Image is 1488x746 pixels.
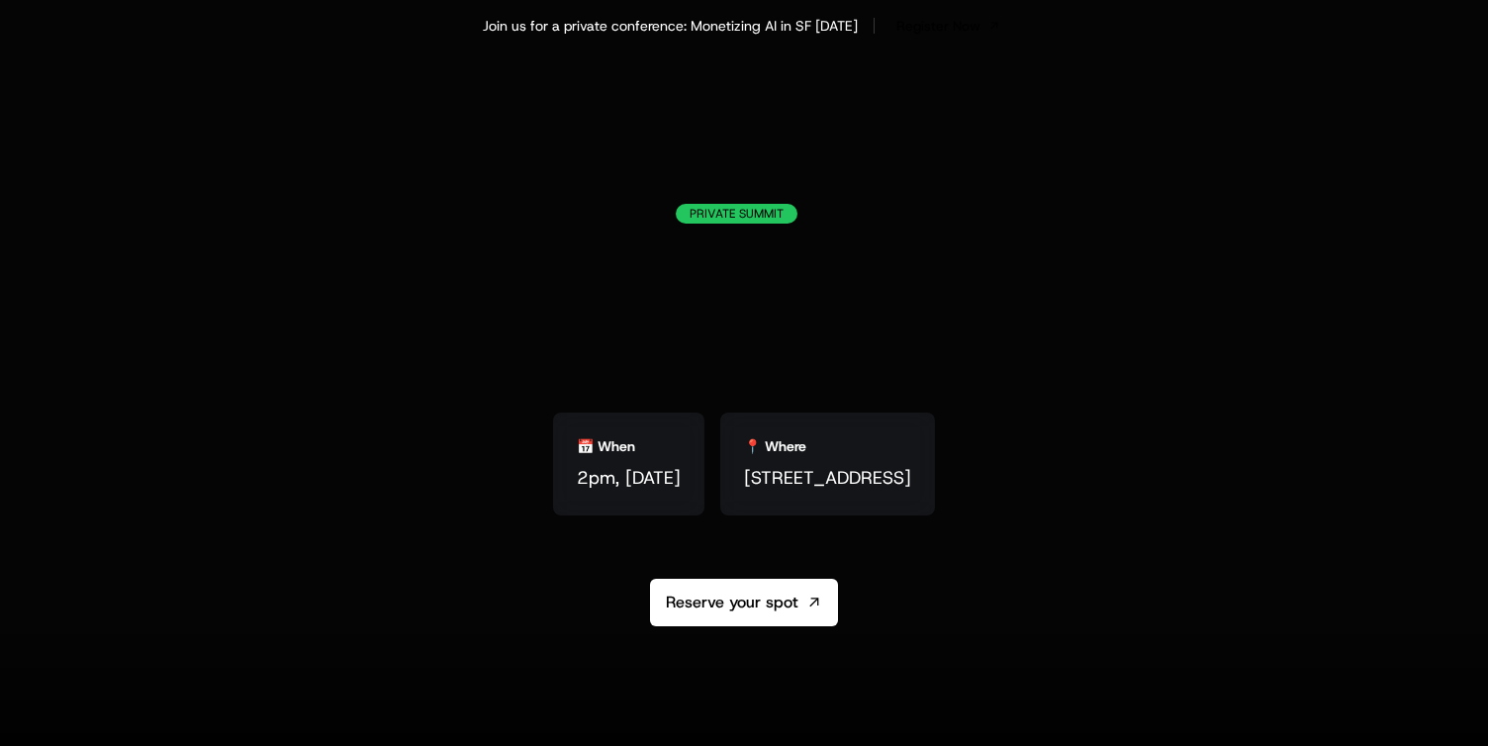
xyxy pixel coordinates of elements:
a: Reserve your spot [650,579,838,626]
div: Private Summit [676,204,797,224]
div: 📅 When [577,436,635,456]
span: [STREET_ADDRESS] [744,464,911,492]
div: Join us for a private conference: Monetizing AI in SF [DATE] [483,16,858,36]
div: 📍 Where [744,436,806,456]
span: Register Now [896,16,980,36]
a: [object Object] [890,12,1006,40]
span: 2pm, [DATE] [577,464,681,492]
